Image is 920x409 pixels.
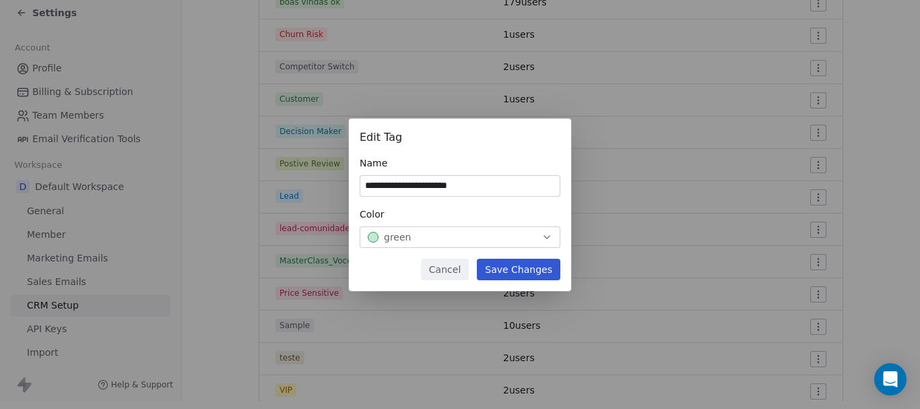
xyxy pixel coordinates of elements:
div: Name [360,156,560,170]
button: Save Changes [477,259,560,280]
button: Cancel [421,259,469,280]
span: green [384,230,411,244]
div: Edit Tag [360,129,560,146]
button: green [360,226,560,248]
div: Color [360,208,560,221]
